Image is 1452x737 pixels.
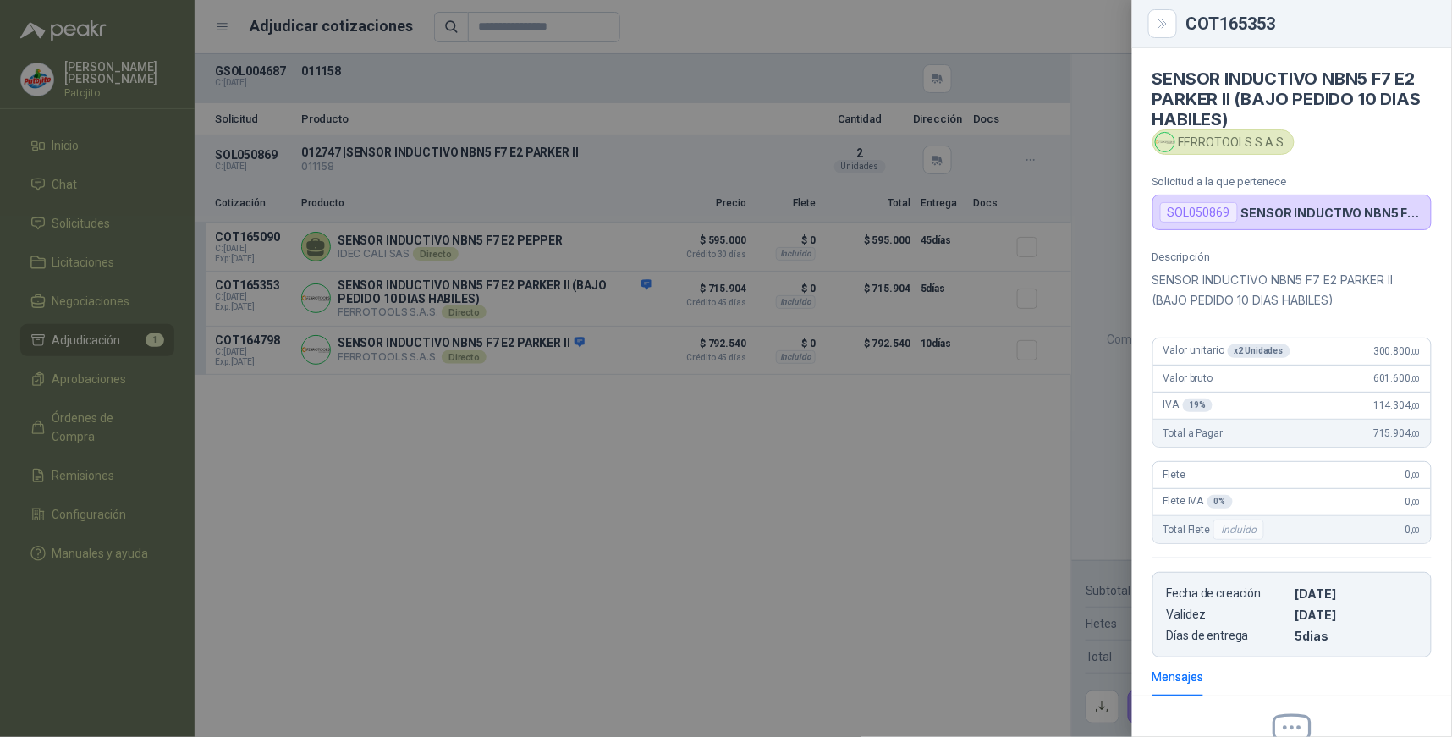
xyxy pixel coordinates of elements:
span: ,00 [1411,401,1421,410]
span: Valor unitario [1163,344,1290,358]
span: 601.600 [1373,372,1421,384]
span: 0 [1405,469,1421,481]
div: 19 % [1183,399,1213,412]
p: Días de entrega [1167,629,1289,643]
div: FERROTOOLS S.A.S. [1152,129,1295,155]
span: 0 [1405,524,1421,536]
span: 300.800 [1373,345,1421,357]
p: SENSOR INDUCTIVO NBN5 F7 E2 PARKER II [1241,206,1424,220]
div: x 2 Unidades [1228,344,1290,358]
span: Total Flete [1163,520,1268,540]
p: 5 dias [1295,629,1417,643]
div: Mensajes [1152,668,1204,686]
p: SENSOR INDUCTIVO NBN5 F7 E2 PARKER II (BAJO PEDIDO 10 DIAS HABILES) [1152,270,1432,311]
span: Valor bruto [1163,372,1213,384]
p: Validez [1167,608,1289,622]
span: 715.904 [1373,427,1421,439]
span: 0 [1405,496,1421,508]
span: 114.304 [1373,399,1421,411]
span: ,00 [1411,525,1421,535]
span: IVA [1163,399,1213,412]
div: 0 % [1207,495,1233,509]
img: Company Logo [1156,133,1174,151]
span: ,00 [1411,429,1421,438]
p: Descripción [1152,250,1432,263]
span: Flete [1163,469,1185,481]
div: SOL050869 [1160,202,1238,223]
div: COT165353 [1186,15,1432,32]
button: Close [1152,14,1173,34]
span: ,00 [1411,498,1421,507]
h4: SENSOR INDUCTIVO NBN5 F7 E2 PARKER II (BAJO PEDIDO 10 DIAS HABILES) [1152,69,1432,129]
span: Total a Pagar [1163,427,1223,439]
span: Flete IVA [1163,495,1233,509]
span: ,00 [1411,347,1421,356]
p: Fecha de creación [1167,586,1289,601]
div: Incluido [1213,520,1264,540]
p: [DATE] [1295,586,1417,601]
span: ,00 [1411,470,1421,480]
p: Solicitud a la que pertenece [1152,175,1432,188]
span: ,00 [1411,374,1421,383]
p: [DATE] [1295,608,1417,622]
